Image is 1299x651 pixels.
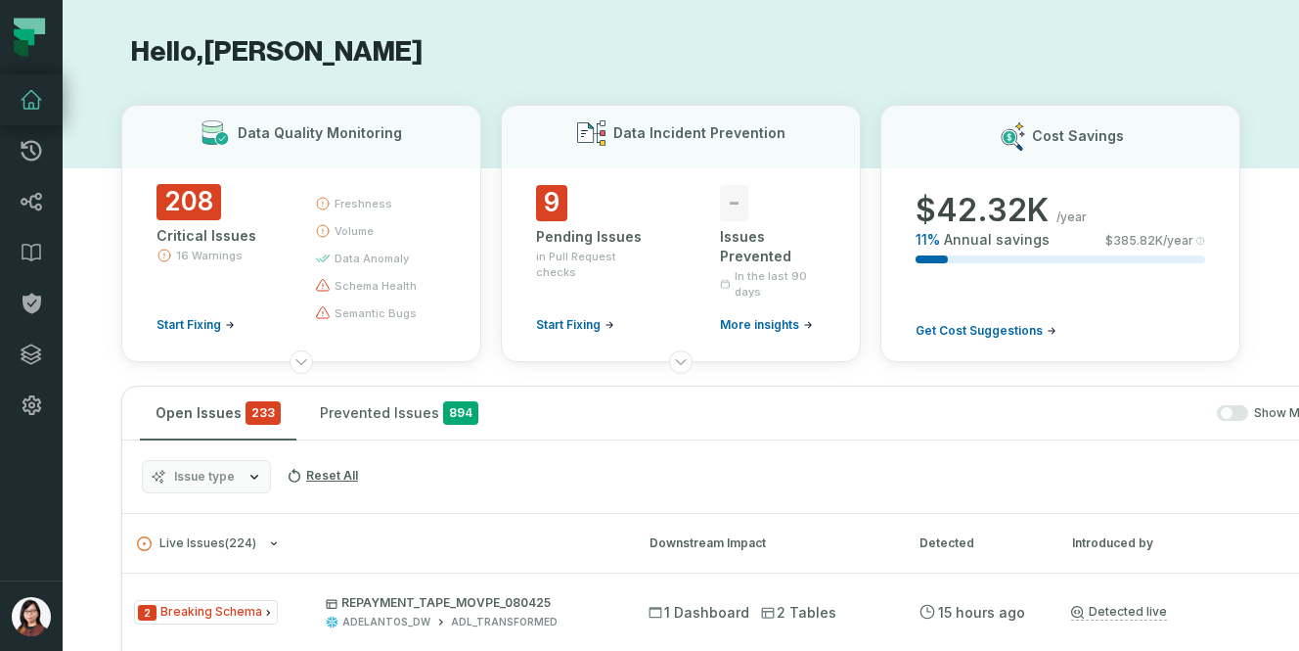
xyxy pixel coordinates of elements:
[176,248,243,263] span: 16 Warnings
[649,603,749,623] span: 1 Dashboard
[536,185,567,221] span: 9
[720,317,813,333] a: More insights
[919,535,1037,552] div: Detected
[720,227,826,266] div: Issues Prevented
[335,251,409,266] span: data anomaly
[142,460,271,493] button: Issue type
[137,536,256,551] span: Live Issues ( 224 )
[880,105,1240,362] button: Cost Savings$42.32K/year11%Annual savings$385.82K/yearGet Cost Suggestions
[613,123,785,143] h3: Data Incident Prevention
[12,597,51,636] img: avatar of Trish Pham
[451,615,558,629] div: ADL_TRANSFORMED
[157,317,235,333] a: Start Fixing
[304,387,494,440] button: Prevented Issues
[501,105,861,362] button: Data Incident Prevention9Pending Issuesin Pull Request checksStart Fixing-Issues PreventedIn the ...
[1071,604,1167,621] a: Detected live
[137,536,614,551] button: Live Issues(224)
[536,227,642,247] div: Pending Issues
[121,105,481,362] button: Data Quality Monitoring208Critical Issues16 WarningsStart Fixingfreshnessvolumedata anomalyschema...
[536,317,601,333] span: Start Fixing
[720,317,799,333] span: More insights
[536,249,642,280] span: in Pull Request checks
[335,278,417,294] span: schema health
[649,535,884,552] div: Downstream Impact
[134,600,278,625] span: Issue Type
[140,387,296,440] button: Open Issues
[1056,209,1087,225] span: /year
[916,323,1056,339] a: Get Cost Suggestions
[443,401,478,425] span: 894
[720,185,748,221] span: -
[335,305,417,321] span: semantic bugs
[761,603,836,623] span: 2 Tables
[138,605,157,621] span: Severity
[174,469,235,485] span: Issue type
[157,226,280,246] div: Critical Issues
[238,123,402,143] h3: Data Quality Monitoring
[944,230,1050,250] span: Annual savings
[121,35,1240,70] h1: Hello, [PERSON_NAME]
[938,604,1025,621] relative-time: Aug 27, 2025, 7:17 PM PDT
[1105,233,1193,249] span: $ 385.82K /year
[536,317,614,333] a: Start Fixing
[735,268,826,300] span: In the last 90 days
[246,401,281,425] span: critical issues and errors combined
[916,230,940,250] span: 11 %
[916,323,1043,339] span: Get Cost Suggestions
[1032,126,1124,146] h3: Cost Savings
[916,191,1049,230] span: $ 42.32K
[335,223,374,239] span: volume
[157,317,221,333] span: Start Fixing
[342,615,430,629] div: ADELANTOS_DW
[335,196,392,211] span: freshness
[326,595,613,611] p: REPAYMENT_TAPE_MOVPE_080425
[157,184,221,220] span: 208
[279,460,366,491] button: Reset All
